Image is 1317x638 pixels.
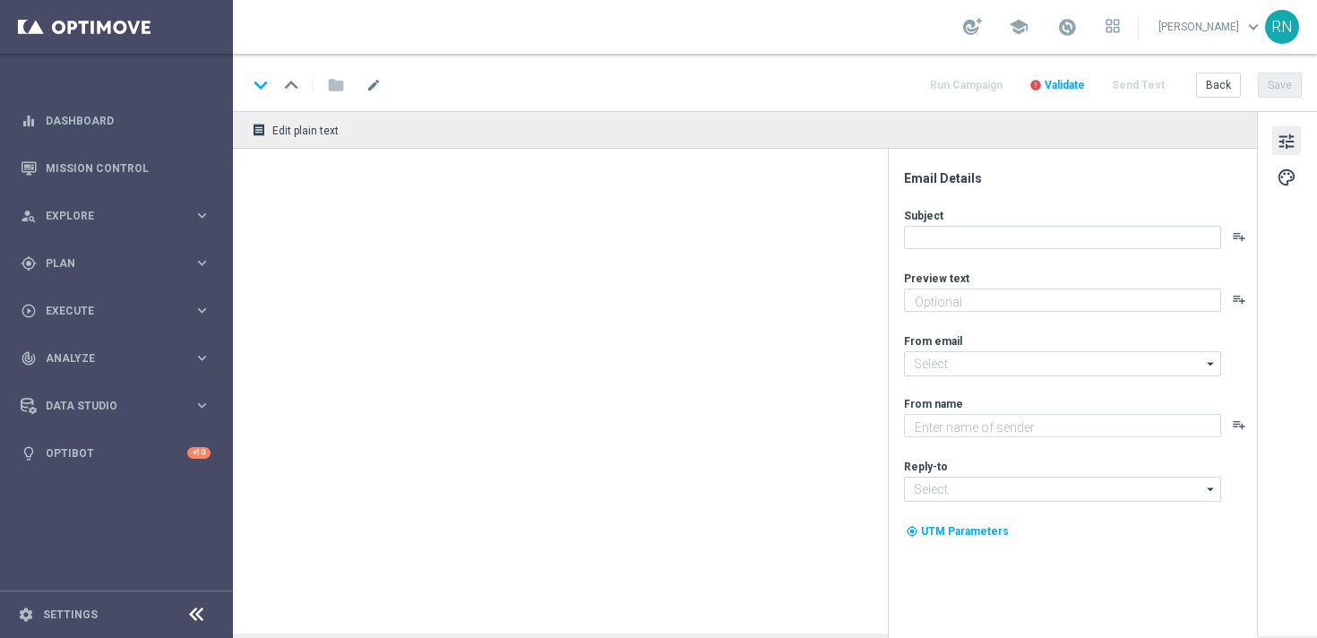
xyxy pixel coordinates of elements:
a: Dashboard [46,97,211,144]
i: my_location [906,525,918,538]
i: error [1029,79,1042,91]
button: Mission Control [20,161,211,176]
button: playlist_add [1232,418,1246,432]
i: person_search [21,208,37,224]
button: receipt Edit plain text [247,118,347,142]
button: error Validate [1027,73,1088,98]
div: Email Details [904,170,1255,186]
span: UTM Parameters [921,525,1009,538]
button: my_location UTM Parameters [904,522,1011,541]
div: Data Studio [21,398,194,414]
button: playlist_add [1232,292,1246,306]
i: play_circle_outline [21,303,37,319]
button: track_changes Analyze keyboard_arrow_right [20,351,211,366]
button: equalizer Dashboard [20,114,211,128]
span: keyboard_arrow_down [1244,17,1263,37]
button: palette [1272,162,1301,191]
i: equalizer [21,113,37,129]
i: keyboard_arrow_right [194,397,211,414]
i: lightbulb [21,445,37,461]
label: From name [904,397,963,411]
i: keyboard_arrow_right [194,254,211,272]
span: Data Studio [46,401,194,411]
button: lightbulb Optibot +10 [20,446,211,461]
i: keyboard_arrow_right [194,302,211,319]
span: Analyze [46,353,194,364]
a: Optibot [46,429,187,477]
a: [PERSON_NAME]keyboard_arrow_down [1157,13,1265,40]
div: RN [1265,10,1299,44]
label: From email [904,334,962,349]
div: Dashboard [21,97,211,144]
div: Optibot [21,429,211,477]
label: Reply-to [904,460,948,474]
div: Analyze [21,350,194,366]
span: mode_edit [366,77,382,93]
i: keyboard_arrow_right [194,207,211,224]
span: Explore [46,211,194,221]
input: Select [904,351,1221,376]
i: track_changes [21,350,37,366]
span: Execute [46,306,194,316]
a: Settings [43,609,98,620]
span: Edit plain text [272,125,339,137]
div: Execute [21,303,194,319]
i: gps_fixed [21,255,37,272]
span: tune [1277,130,1296,153]
span: Validate [1045,79,1085,91]
button: Back [1196,73,1241,98]
div: Mission Control [21,144,211,192]
button: tune [1272,126,1301,155]
span: palette [1277,166,1296,189]
button: Save [1258,73,1302,98]
div: Explore [21,208,194,224]
i: settings [18,607,34,623]
i: keyboard_arrow_right [194,349,211,366]
button: Data Studio keyboard_arrow_right [20,399,211,413]
i: arrow_drop_down [1202,352,1220,375]
button: playlist_add [1232,229,1246,244]
div: Plan [21,255,194,272]
label: Preview text [904,272,969,286]
label: Subject [904,209,943,223]
span: school [1009,17,1029,37]
i: keyboard_arrow_down [247,72,274,99]
input: Select [904,477,1221,502]
span: Plan [46,258,194,269]
button: play_circle_outline Execute keyboard_arrow_right [20,304,211,318]
button: person_search Explore keyboard_arrow_right [20,209,211,223]
a: Mission Control [46,144,211,192]
button: gps_fixed Plan keyboard_arrow_right [20,256,211,271]
div: +10 [187,447,211,459]
i: arrow_drop_down [1202,478,1220,501]
i: receipt [252,123,266,137]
